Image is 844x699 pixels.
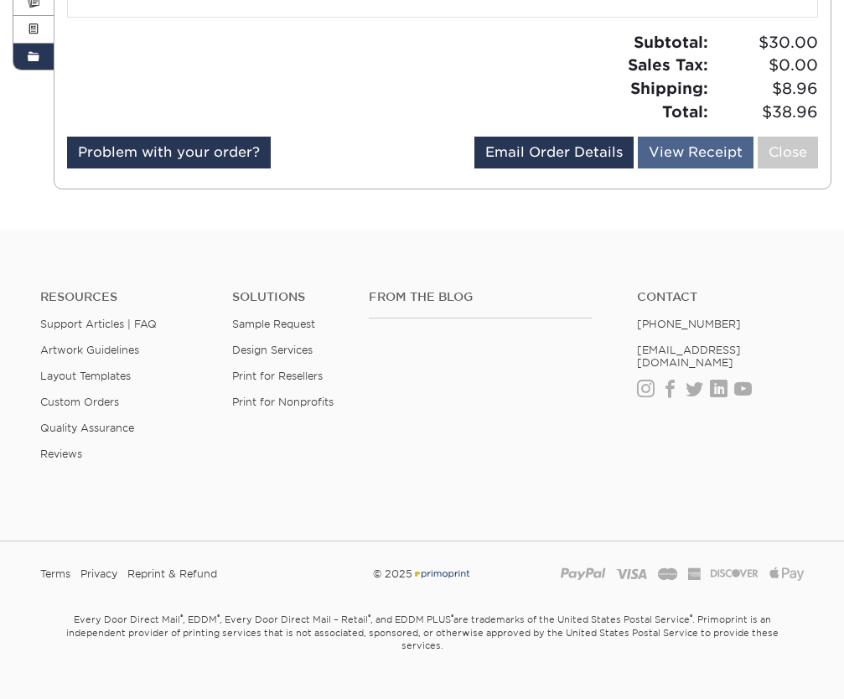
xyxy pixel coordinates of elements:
img: Primoprint [412,567,471,580]
strong: Shipping: [630,79,708,97]
a: Quality Assurance [40,422,134,434]
div: © 2025 [291,562,554,587]
a: Print for Nonprofits [232,396,334,408]
a: Support Articles | FAQ [40,318,157,330]
a: [EMAIL_ADDRESS][DOMAIN_NAME] [637,344,741,369]
a: Reprint & Refund [127,562,217,587]
span: $30.00 [713,31,818,54]
a: Artwork Guidelines [40,344,139,356]
h4: From the Blog [369,290,592,304]
span: $8.96 [713,77,818,101]
sup: ® [451,613,453,621]
strong: Sales Tax: [628,55,708,74]
a: Contact [637,290,804,304]
a: [PHONE_NUMBER] [637,318,741,330]
sup: ® [217,613,220,621]
a: Problem with your order? [67,137,271,168]
span: $0.00 [713,54,818,77]
a: Terms [40,562,70,587]
a: Privacy [80,562,117,587]
h4: Resources [40,290,207,304]
sup: ® [368,613,370,621]
a: Print for Resellers [232,370,323,382]
sup: ® [690,613,692,621]
a: Reviews [40,448,82,460]
sup: ® [180,613,183,621]
a: Close [758,137,818,168]
a: Custom Orders [40,396,119,408]
small: Every Door Direct Mail , EDDM , Every Door Direct Mail – Retail , and EDDM PLUS are trademarks of... [13,607,831,694]
a: Sample Request [232,318,315,330]
a: View Receipt [638,137,753,168]
span: $38.96 [713,101,818,124]
iframe: Google Customer Reviews [4,648,142,693]
h4: Solutions [232,290,344,304]
a: Layout Templates [40,370,131,382]
a: Email Order Details [474,137,634,168]
strong: Total: [662,102,708,121]
strong: Subtotal: [634,33,708,51]
a: Design Services [232,344,313,356]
